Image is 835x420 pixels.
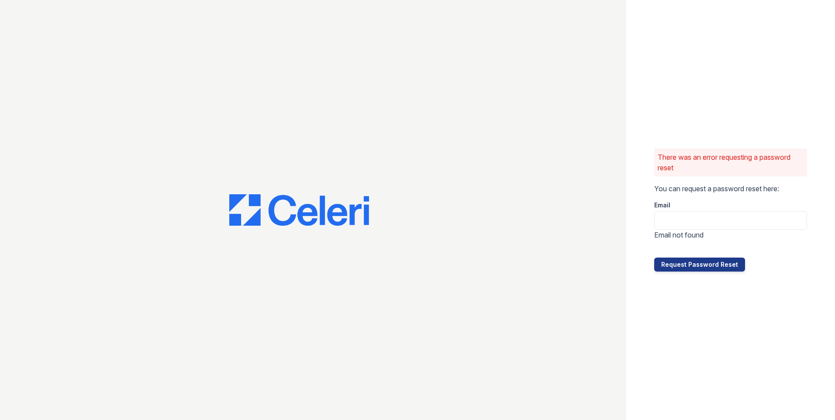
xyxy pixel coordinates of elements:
[654,201,670,210] label: Email
[654,231,704,239] span: Email not found
[229,194,369,226] img: CE_Logo_Blue-a8612792a0a2168367f1c8372b55b34899dd931a85d93a1a3d3e32e68fde9ad4.png
[654,183,807,194] p: You can request a password reset here:
[658,152,804,173] p: There was an error requesting a password reset
[654,258,745,272] button: Request Password Reset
